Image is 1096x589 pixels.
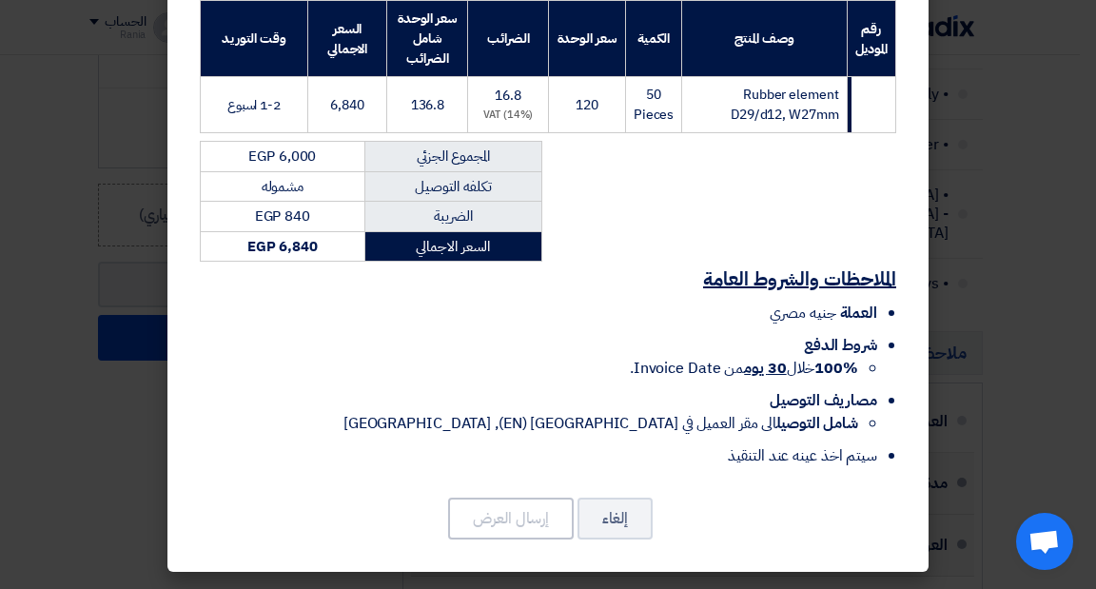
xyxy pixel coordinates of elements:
[703,265,896,293] u: الملاحظات والشروط العامة
[576,95,598,115] span: 120
[495,86,521,106] span: 16.8
[776,412,858,435] strong: شامل التوصيل
[387,1,468,77] th: سعر الوحدة شامل الضرائب
[330,95,364,115] span: 6,840
[625,1,681,77] th: الكمية
[682,1,847,77] th: وصف المنتج
[814,357,858,380] strong: 100%
[476,108,540,124] div: (14%) VAT
[770,389,877,412] span: مصاريف التوصيل
[1016,513,1073,570] div: Open chat
[200,412,858,435] li: الى مقر العميل في [GEOGRAPHIC_DATA] (EN), [GEOGRAPHIC_DATA]
[364,231,541,262] td: السعر الاجمالي
[247,236,318,257] strong: EGP 6,840
[840,302,877,324] span: العملة
[847,1,895,77] th: رقم الموديل
[262,176,303,197] span: مشموله
[744,357,786,380] u: 30 يوم
[364,142,541,172] td: المجموع الجزئي
[307,1,387,77] th: السعر الاجمالي
[577,498,653,540] button: إلغاء
[200,444,877,467] li: سيتم اخذ عينه عند التنقيذ
[255,206,310,226] span: EGP 840
[201,1,308,77] th: وقت التوريد
[549,1,626,77] th: سعر الوحدة
[468,1,549,77] th: الضرائب
[364,171,541,202] td: تكلفه التوصيل
[804,334,877,357] span: شروط الدفع
[770,302,835,324] span: جنيه مصري
[227,95,281,115] span: 1-2 اسبوع
[201,142,365,172] td: EGP 6,000
[448,498,574,540] button: إرسال العرض
[630,357,858,380] span: خلال من Invoice Date.
[364,202,541,232] td: الضريبة
[411,95,445,115] span: 136.8
[634,85,674,125] span: 50 Pieces
[731,85,839,125] span: Rubber element D29/d12, W27mm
